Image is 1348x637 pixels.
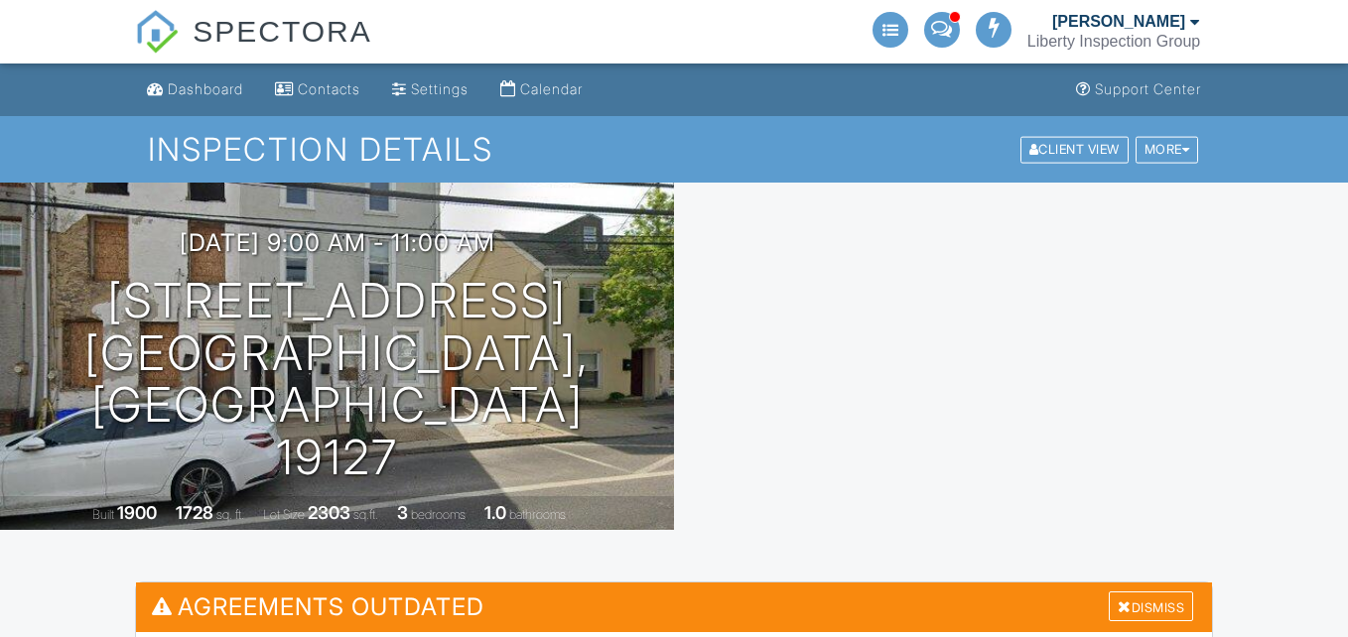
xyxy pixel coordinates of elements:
[1018,141,1134,156] a: Client View
[117,502,157,523] div: 1900
[484,502,506,523] div: 1.0
[139,71,251,108] a: Dashboard
[263,507,305,522] span: Lot Size
[1052,12,1185,32] div: [PERSON_NAME]
[1136,136,1199,163] div: More
[353,507,378,522] span: sq.ft.
[193,10,372,52] span: SPECTORA
[509,507,566,522] span: bathrooms
[1095,80,1201,97] div: Support Center
[135,10,179,54] img: The Best Home Inspection Software - Spectora
[1109,591,1193,622] div: Dismiss
[135,30,372,66] a: SPECTORA
[411,507,466,522] span: bedrooms
[397,502,408,523] div: 3
[1027,32,1200,52] div: Liberty Inspection Group
[298,80,360,97] div: Contacts
[168,80,243,97] div: Dashboard
[136,582,1212,631] h3: Agreements Outdated
[92,507,114,522] span: Built
[148,132,1201,167] h1: Inspection Details
[180,229,495,256] h3: [DATE] 9:00 am - 11:00 am
[176,502,213,523] div: 1728
[267,71,368,108] a: Contacts
[492,71,591,108] a: Calendar
[32,275,642,484] h1: [STREET_ADDRESS] [GEOGRAPHIC_DATA], [GEOGRAPHIC_DATA] 19127
[1068,71,1209,108] a: Support Center
[520,80,583,97] div: Calendar
[216,507,244,522] span: sq. ft.
[308,502,350,523] div: 2303
[384,71,476,108] a: Settings
[1020,136,1129,163] div: Client View
[411,80,469,97] div: Settings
